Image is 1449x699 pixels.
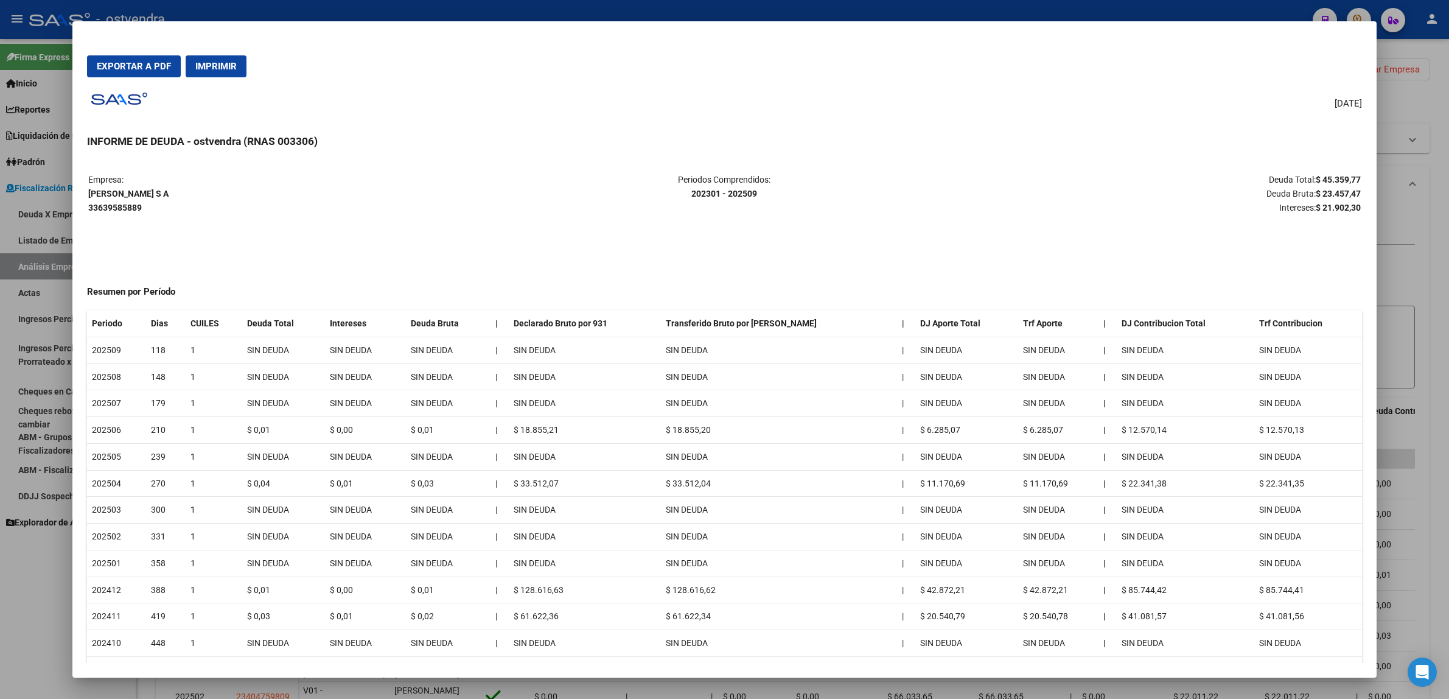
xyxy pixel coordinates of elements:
[1254,656,1362,683] td: SIN DEUDA
[1117,550,1255,577] td: SIN DEUDA
[325,603,405,630] td: $ 0,01
[915,497,1018,524] td: SIN DEUDA
[915,337,1018,364] td: SIN DEUDA
[325,550,405,577] td: SIN DEUDA
[661,337,897,364] td: SIN DEUDA
[146,364,186,390] td: 148
[242,311,326,337] th: Deuda Total
[915,577,1018,603] td: $ 42.872,21
[186,364,242,390] td: 1
[509,577,661,603] td: $ 128.616,63
[1254,550,1362,577] td: SIN DEUDA
[491,337,508,364] td: |
[897,550,915,577] td: |
[1117,390,1255,417] td: SIN DEUDA
[1117,311,1255,337] th: DJ Contribucion Total
[1018,364,1098,390] td: SIN DEUDA
[491,470,508,497] td: |
[491,577,508,603] td: |
[87,133,1362,149] h3: INFORME DE DEUDA - ostvendra (RNAS 003306)
[186,656,242,683] td: 1
[242,524,326,550] td: SIN DEUDA
[661,311,897,337] th: Transferido Bruto por [PERSON_NAME]
[1316,175,1361,184] strong: $ 45.359,77
[509,443,661,470] td: SIN DEUDA
[491,417,508,444] td: |
[509,364,661,390] td: SIN DEUDA
[1335,97,1362,111] span: [DATE]
[1018,524,1098,550] td: SIN DEUDA
[325,390,405,417] td: SIN DEUDA
[897,497,915,524] td: |
[897,656,915,683] td: |
[509,470,661,497] td: $ 33.512,07
[195,61,237,72] span: Imprimir
[897,630,915,657] td: |
[1098,311,1116,337] th: |
[509,603,661,630] td: $ 61.622,36
[1408,658,1437,687] div: Open Intercom Messenger
[661,630,897,657] td: SIN DEUDA
[406,470,491,497] td: $ 0,03
[1254,497,1362,524] td: SIN DEUDA
[406,577,491,603] td: $ 0,01
[242,630,326,657] td: SIN DEUDA
[937,173,1361,214] p: Deuda Total: Deuda Bruta: Intereses:
[87,417,146,444] td: 202506
[1254,524,1362,550] td: SIN DEUDA
[325,337,405,364] td: SIN DEUDA
[87,470,146,497] td: 202504
[87,603,146,630] td: 202411
[491,497,508,524] td: |
[491,443,508,470] td: |
[915,656,1018,683] td: SIN DEUDA
[242,577,326,603] td: $ 0,01
[146,470,186,497] td: 270
[1098,630,1116,657] th: |
[325,577,405,603] td: $ 0,00
[897,524,915,550] td: |
[1117,524,1255,550] td: SIN DEUDA
[186,524,242,550] td: 1
[1117,443,1255,470] td: SIN DEUDA
[897,443,915,470] td: |
[1254,443,1362,470] td: SIN DEUDA
[491,630,508,657] td: |
[1098,550,1116,577] th: |
[406,497,491,524] td: SIN DEUDA
[87,524,146,550] td: 202502
[1018,577,1098,603] td: $ 42.872,21
[406,417,491,444] td: $ 0,01
[1018,656,1098,683] td: SIN DEUDA
[87,364,146,390] td: 202508
[897,364,915,390] td: |
[87,550,146,577] td: 202501
[186,550,242,577] td: 1
[1316,189,1361,198] strong: $ 23.457,47
[1098,443,1116,470] th: |
[1098,524,1116,550] th: |
[325,630,405,657] td: SIN DEUDA
[897,417,915,444] td: |
[186,337,242,364] td: 1
[509,630,661,657] td: SIN DEUDA
[146,550,186,577] td: 358
[1117,603,1255,630] td: $ 41.081,57
[406,550,491,577] td: SIN DEUDA
[87,443,146,470] td: 202505
[87,497,146,524] td: 202503
[406,656,491,683] td: SIN DEUDA
[242,497,326,524] td: SIN DEUDA
[1098,603,1116,630] th: |
[661,497,897,524] td: SIN DEUDA
[1098,417,1116,444] th: |
[915,364,1018,390] td: SIN DEUDA
[325,470,405,497] td: $ 0,01
[661,443,897,470] td: SIN DEUDA
[87,577,146,603] td: 202412
[1018,417,1098,444] td: $ 6.285,07
[242,603,326,630] td: $ 0,03
[87,630,146,657] td: 202410
[1098,497,1116,524] th: |
[1018,630,1098,657] td: SIN DEUDA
